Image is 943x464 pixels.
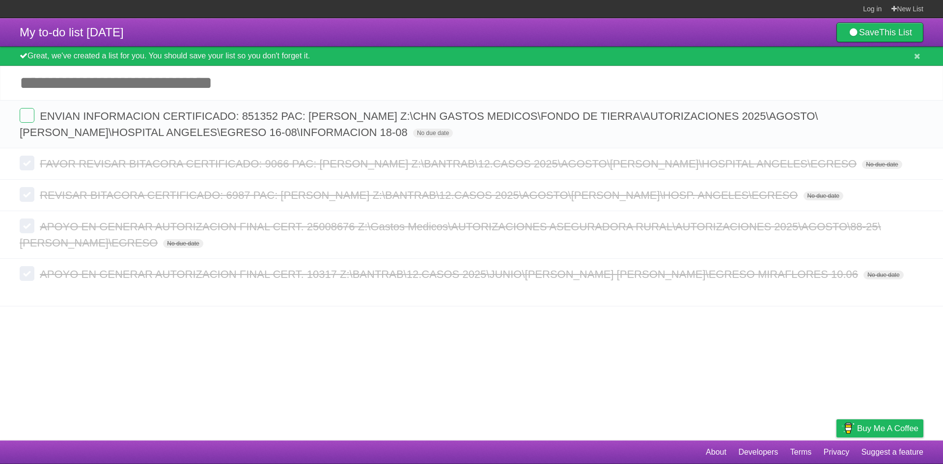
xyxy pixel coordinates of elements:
span: Buy me a coffee [857,420,918,437]
a: About [706,443,726,462]
a: Privacy [824,443,849,462]
a: Buy me a coffee [836,419,923,437]
a: Developers [738,443,778,462]
b: This List [879,27,912,37]
label: Done [20,187,34,202]
span: FAVOR REVISAR BITACORA CERTIFICADO: 9066 PAC: [PERSON_NAME] Z:\BANTRAB\12.CASOS 2025\AGOSTO\[PERS... [40,158,859,170]
span: No due date [862,160,902,169]
span: No due date [413,129,453,137]
span: ENVIAN INFORMACION CERTIFICADO: 851352 PAC: [PERSON_NAME] Z:\CHN GASTOS MEDICOS\FONDO DE TIERRA\A... [20,110,818,138]
span: No due date [863,271,903,279]
label: Done [20,218,34,233]
a: Terms [790,443,812,462]
span: No due date [804,191,843,200]
a: Suggest a feature [861,443,923,462]
img: Buy me a coffee [841,420,855,437]
span: REVISAR BITACORA CERTIFICADO: 6987 PAC: [PERSON_NAME] Z:\BANTRAB\12.CASOS 2025\AGOSTO\[PERSON_NAM... [40,189,800,201]
span: No due date [163,239,203,248]
span: APOYO EN GENERAR AUTORIZACION FINAL CERT. 10317 Z:\BANTRAB\12.CASOS 2025\JUNIO\[PERSON_NAME] [PER... [40,268,860,280]
label: Done [20,108,34,123]
a: SaveThis List [836,23,923,42]
label: Done [20,156,34,170]
label: Done [20,266,34,281]
span: My to-do list [DATE] [20,26,124,39]
span: APOYO EN GENERAR AUTORIZACION FINAL CERT. 25008676 Z:\Gastos Medicos\AUTORIZACIONES ASEGURADORA R... [20,220,881,249]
